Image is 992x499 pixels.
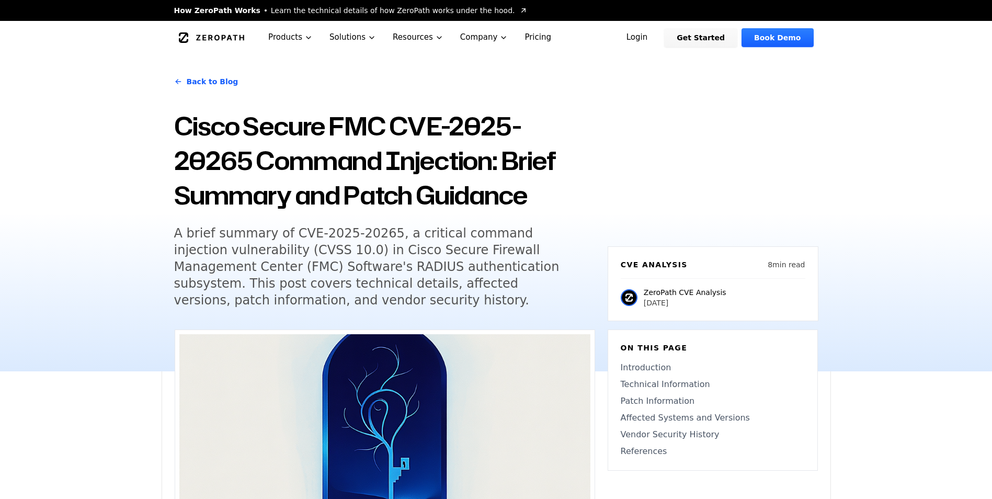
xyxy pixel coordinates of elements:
button: Products [260,21,321,54]
a: Technical Information [621,378,805,391]
a: Login [614,28,660,47]
a: Affected Systems and Versions [621,412,805,424]
a: How ZeroPath WorksLearn the technical details of how ZeroPath works under the hood. [174,5,528,16]
a: Vendor Security History [621,428,805,441]
h1: Cisco Secure FMC CVE-2025-20265 Command Injection: Brief Summary and Patch Guidance [174,109,595,212]
span: Learn the technical details of how ZeroPath works under the hood. [271,5,515,16]
button: Company [452,21,517,54]
a: References [621,445,805,458]
span: How ZeroPath Works [174,5,260,16]
p: ZeroPath CVE Analysis [644,287,726,298]
a: Patch Information [621,395,805,407]
a: Book Demo [742,28,813,47]
button: Solutions [321,21,384,54]
img: ZeroPath CVE Analysis [621,289,637,306]
h6: On this page [621,343,805,353]
nav: Global [162,21,831,54]
p: 8 min read [768,259,805,270]
button: Resources [384,21,452,54]
a: Get Started [664,28,737,47]
a: Pricing [516,21,560,54]
a: Back to Blog [174,67,238,96]
p: [DATE] [644,298,726,308]
h5: A brief summary of CVE-2025-20265, a critical command injection vulnerability (CVSS 10.0) in Cisc... [174,225,576,309]
a: Introduction [621,361,805,374]
h6: CVE Analysis [621,259,688,270]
